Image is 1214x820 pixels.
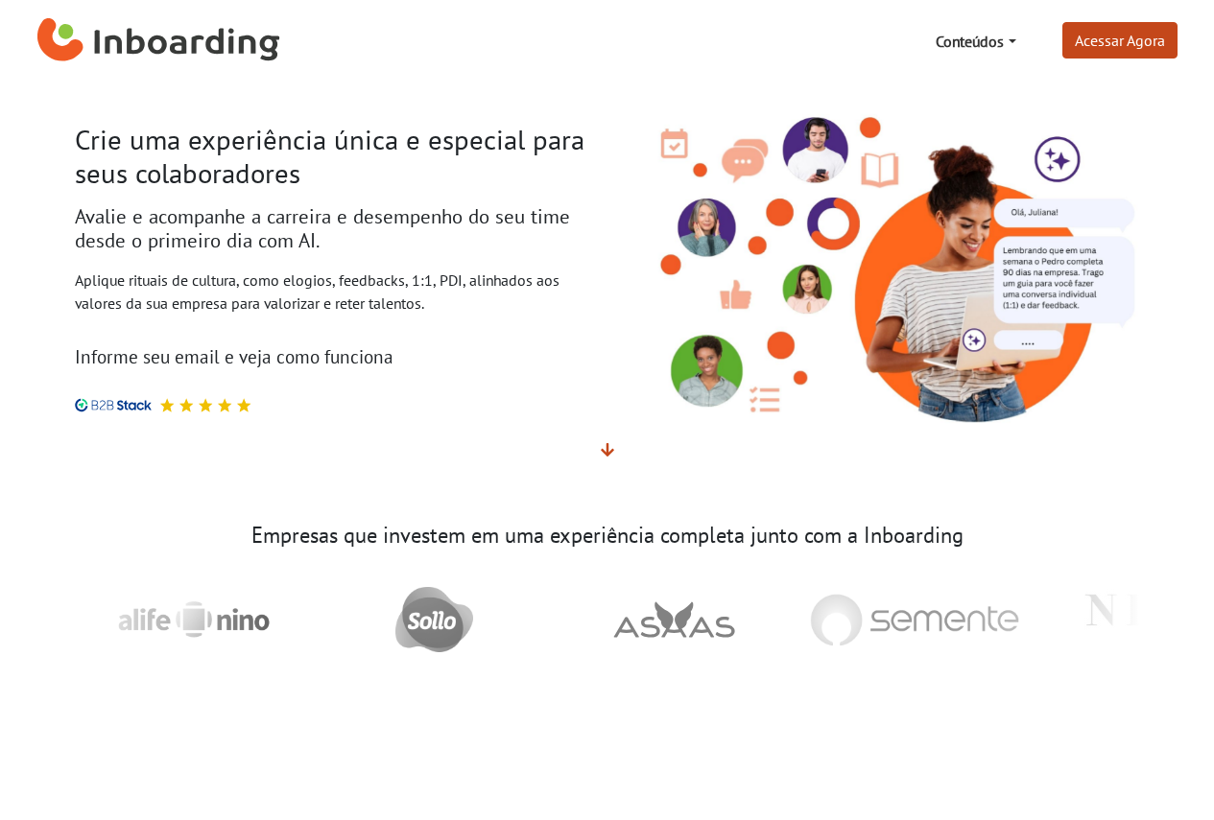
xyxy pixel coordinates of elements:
[159,398,175,412] img: Avaliação 5 estrelas no B2B Stack
[236,398,251,412] img: Avaliação 5 estrelas no B2B Stack
[217,398,232,412] img: Avaliação 5 estrelas no B2B Stack
[622,82,1140,431] img: Inboarding - Rutuais de Cultura com Inteligência Ariticial. Feedback, conversas 1:1, PDI.
[380,572,488,668] img: Sollo Brasil
[75,345,593,367] h3: Informe seu email e veja como funciona
[152,398,251,412] div: Avaliação 5 estrelas no B2B Stack
[198,398,213,412] img: Avaliação 5 estrelas no B2B Stack
[1062,22,1178,59] a: Acessar Agora
[75,205,593,253] h2: Avalie e acompanhe a carreira e desempenho do seu time desde o primeiro dia com AI.
[598,586,750,653] img: Asaas
[795,577,1035,661] img: Semente Negocios
[37,12,280,70] img: Inboarding Home
[75,398,152,412] img: B2B Stack logo
[37,8,280,75] a: Inboarding Home Page
[75,523,1140,549] h3: Empresas que investem em uma experiência completa junto com a Inboarding
[601,440,614,459] span: Veja mais detalhes abaixo
[179,398,194,412] img: Avaliação 5 estrelas no B2B Stack
[75,124,593,190] h1: Crie uma experiência única e especial para seus colaboradores
[928,22,1023,60] a: Conteúdos
[75,269,593,315] p: Aplique rituais de cultura, como elogios, feedbacks, 1:1, PDI, alinhados aos valores da sua empre...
